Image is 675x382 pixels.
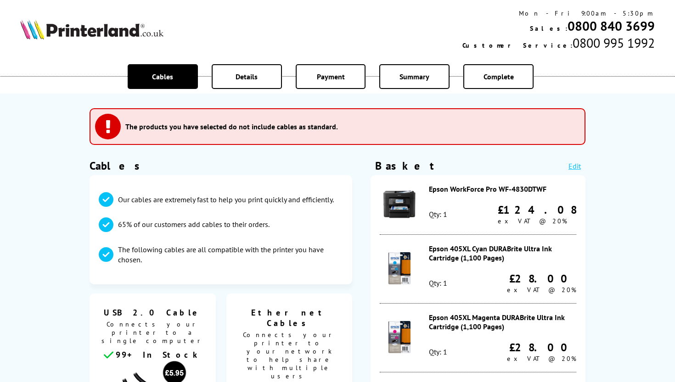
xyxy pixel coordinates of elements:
[118,219,270,229] p: 65% of our customers add cables to their orders.
[383,252,416,284] img: Epson 405XL Cyan DURABrite Ultra Ink Cartridge (1,100 Pages)
[462,41,573,50] span: Customer Service:
[568,17,655,34] a: 0800 840 3699
[484,72,514,81] span: Complete
[429,347,447,356] div: Qty: 1
[568,161,581,171] a: Edit
[573,34,655,51] span: 0800 995 1992
[429,244,576,262] div: Epson 405XL Cyan DURABrite Ultra Ink Cartridge (1,100 Pages)
[317,72,345,81] span: Payment
[498,203,576,217] div: £124.08
[507,354,576,363] span: ex VAT @ 20%
[399,72,429,81] span: Summary
[152,72,173,81] span: Cables
[507,271,576,286] div: £28.00
[116,349,201,360] span: 99+ In Stock
[236,72,258,81] span: Details
[429,210,447,219] div: Qty: 1
[118,194,334,205] p: Our cables are extremely fast to help you print quickly and efficiently.
[375,159,435,173] div: Basket
[462,9,655,17] div: Mon - Fri 9:00am - 5:30pm
[94,318,211,349] span: Connects your printer to a single computer
[118,244,343,265] p: The following cables are all compatible with the printer you have chosen.
[429,313,576,331] div: Epson 405XL Magenta DURABrite Ultra Ink Cartridge (1,100 Pages)
[507,286,576,294] span: ex VAT @ 20%
[383,188,416,220] img: Epson WorkForce Pro WF-4830DTWF
[233,307,346,328] span: Ethernet Cables
[498,217,567,225] span: ex VAT @ 20%
[20,19,163,39] img: Printerland Logo
[96,307,209,318] span: USB 2.0 Cable
[125,122,338,131] h3: The products you have selected do not include cables as standard.
[429,278,447,288] div: Qty: 1
[429,184,576,194] div: Epson WorkForce Pro WF-4830DTWF
[90,159,352,173] h1: Cables
[530,24,568,33] span: Sales:
[507,340,576,354] div: £28.00
[383,321,416,353] img: Epson 405XL Magenta DURABrite Ultra Ink Cartridge (1,100 Pages)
